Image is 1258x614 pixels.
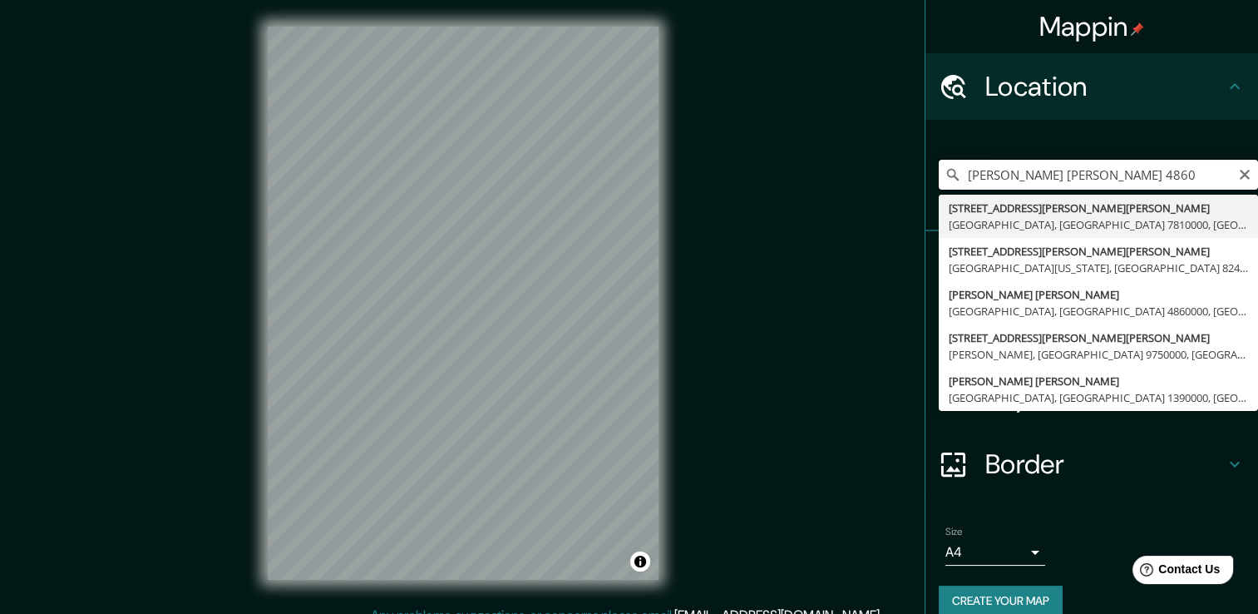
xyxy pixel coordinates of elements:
[949,243,1248,260] div: [STREET_ADDRESS][PERSON_NAME][PERSON_NAME]
[1110,549,1240,596] iframe: Help widget launcher
[1131,22,1144,36] img: pin-icon.png
[1039,10,1145,43] h4: Mappin
[945,525,963,539] label: Size
[985,70,1225,103] h4: Location
[949,373,1248,389] div: [PERSON_NAME] [PERSON_NAME]
[925,298,1258,364] div: Style
[925,431,1258,498] div: Border
[949,260,1248,276] div: [GEOGRAPHIC_DATA][US_STATE], [GEOGRAPHIC_DATA] 8240000, [GEOGRAPHIC_DATA]
[949,216,1248,233] div: [GEOGRAPHIC_DATA], [GEOGRAPHIC_DATA] 7810000, [GEOGRAPHIC_DATA]
[949,303,1248,319] div: [GEOGRAPHIC_DATA], [GEOGRAPHIC_DATA] 4860000, [GEOGRAPHIC_DATA]
[630,552,650,572] button: Toggle attribution
[925,231,1258,298] div: Pins
[268,27,659,580] canvas: Map
[925,53,1258,120] div: Location
[949,200,1248,216] div: [STREET_ADDRESS][PERSON_NAME][PERSON_NAME]
[925,364,1258,431] div: Layout
[945,539,1045,566] div: A4
[985,448,1225,481] h4: Border
[1238,166,1251,181] button: Clear
[939,160,1258,190] input: Pick your city or area
[949,346,1248,363] div: [PERSON_NAME], [GEOGRAPHIC_DATA] 9750000, [GEOGRAPHIC_DATA]
[949,286,1248,303] div: [PERSON_NAME] [PERSON_NAME]
[949,389,1248,406] div: [GEOGRAPHIC_DATA], [GEOGRAPHIC_DATA] 1390000, [GEOGRAPHIC_DATA]
[949,329,1248,346] div: [STREET_ADDRESS][PERSON_NAME][PERSON_NAME]
[985,381,1225,414] h4: Layout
